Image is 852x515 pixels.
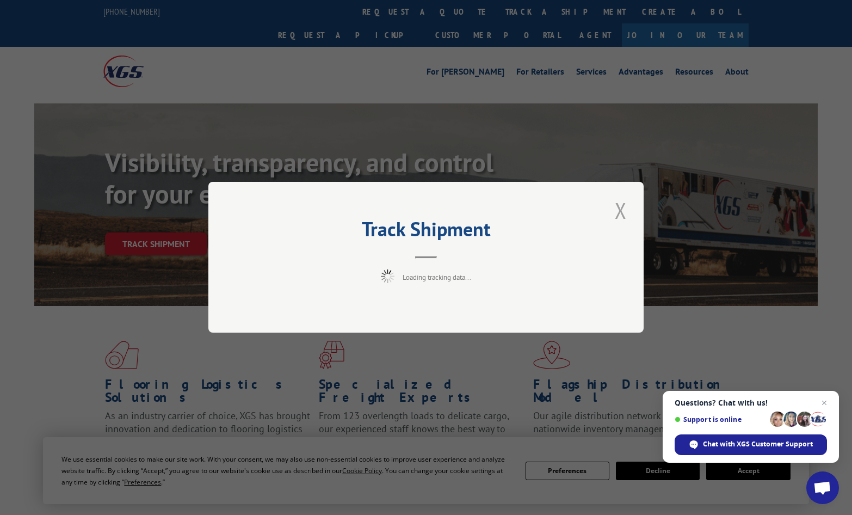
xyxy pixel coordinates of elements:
[703,439,813,449] span: Chat with XGS Customer Support
[675,398,827,407] span: Questions? Chat with us!
[675,434,827,455] span: Chat with XGS Customer Support
[675,415,766,424] span: Support is online
[263,222,589,242] h2: Track Shipment
[612,195,630,225] button: Close modal
[403,273,471,283] span: Loading tracking data...
[381,270,394,284] img: xgs-loading
[806,471,839,504] a: Open chat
